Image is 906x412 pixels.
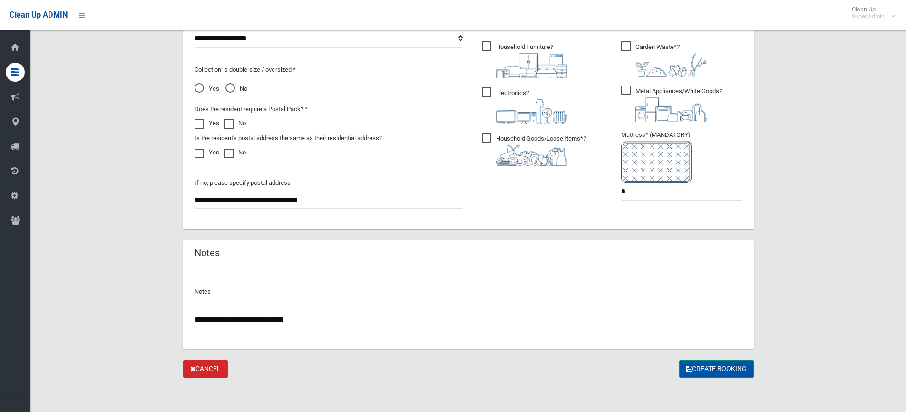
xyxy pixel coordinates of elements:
span: Mattress* (MANDATORY) [621,131,742,183]
img: 394712a680b73dbc3d2a6a3a7ffe5a07.png [496,99,567,124]
p: Collection is double size / oversized * [195,64,463,76]
i: ? [496,43,567,78]
a: Cancel [183,360,228,378]
span: Yes [195,83,219,95]
span: Household Furniture [482,41,567,78]
button: Create Booking [679,360,754,378]
span: Clean Up [847,6,894,20]
img: 4fd8a5c772b2c999c83690221e5242e0.png [635,53,707,77]
p: Notes [195,286,742,297]
i: ? [496,89,567,124]
span: No [225,83,247,95]
label: Does the resident require a Postal Pack? * [195,104,308,115]
label: Yes [195,147,219,158]
img: e7408bece873d2c1783593a074e5cb2f.png [621,141,692,183]
i: ? [635,87,722,122]
header: Notes [183,244,231,262]
span: Household Goods/Loose Items* [482,133,586,166]
img: aa9efdbe659d29b613fca23ba79d85cb.png [496,53,567,78]
small: Super Admin [852,13,885,20]
label: No [224,147,246,158]
label: Is the resident's postal address the same as their residential address? [195,133,382,144]
img: 36c1b0289cb1767239cdd3de9e694f19.png [635,97,707,122]
span: Garden Waste* [621,41,707,77]
span: Metal Appliances/White Goods [621,86,722,122]
i: ? [496,135,586,166]
label: No [224,117,246,129]
label: Yes [195,117,219,129]
i: ? [635,43,707,77]
img: b13cc3517677393f34c0a387616ef184.png [496,144,567,166]
label: If no, please specify postal address [195,177,291,189]
span: Clean Up ADMIN [10,10,68,19]
span: Electronics [482,87,567,124]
